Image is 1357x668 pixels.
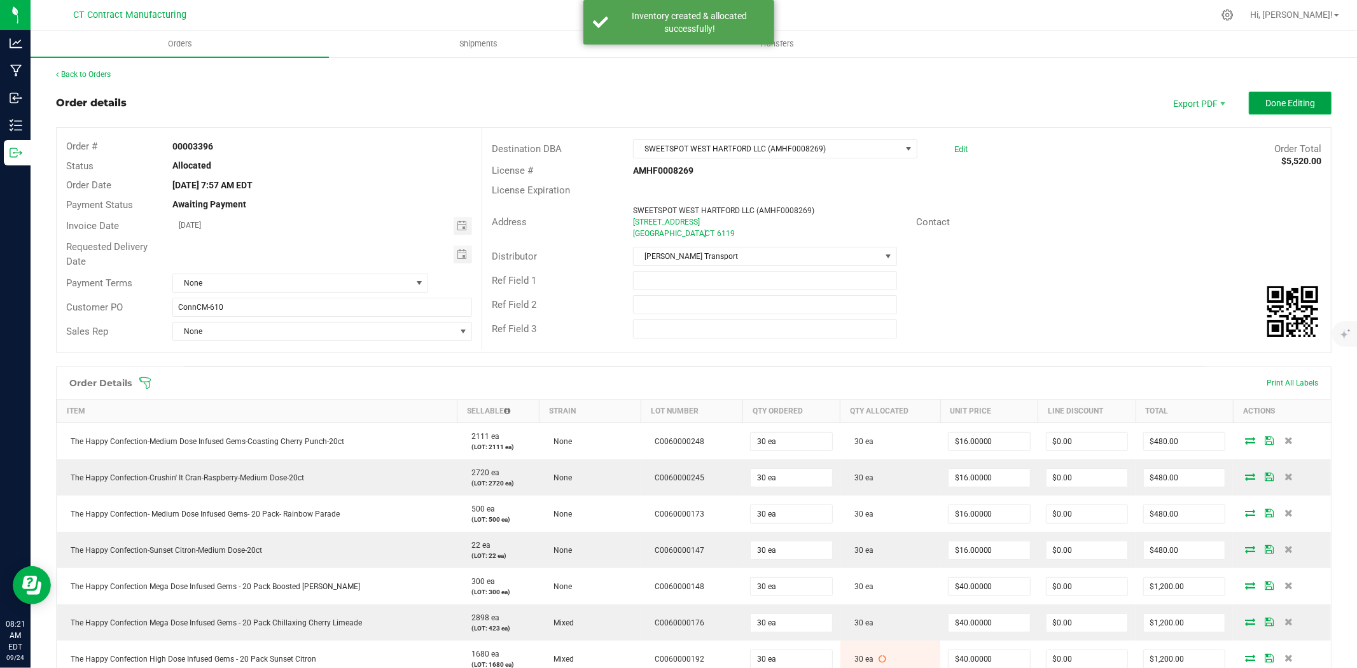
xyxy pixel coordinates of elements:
[465,515,532,524] p: (LOT: 500 ea)
[492,216,527,228] span: Address
[633,218,700,226] span: [STREET_ADDRESS]
[65,655,317,664] span: The Happy Confection High Dose Infused Gems - 20 Pack Sunset Citron
[1047,505,1127,523] input: 0
[848,510,873,518] span: 30 ea
[1144,578,1225,595] input: 0
[172,160,211,170] strong: Allocated
[56,95,127,111] div: Order details
[1267,286,1318,337] img: Scan me!
[1279,473,1298,480] span: Delete Order Detail
[66,160,94,172] span: Status
[848,618,873,627] span: 30 ea
[66,302,123,313] span: Customer PO
[454,246,472,263] span: Toggle calendar
[649,655,705,664] span: C0060000192
[465,442,532,452] p: (LOT: 2111 ea)
[31,31,329,57] a: Orders
[1260,436,1279,444] span: Save Order Detail
[1260,545,1279,553] span: Save Order Detail
[1160,92,1236,115] span: Export PDF
[547,655,574,664] span: Mixed
[1233,400,1331,423] th: Actions
[633,229,706,238] span: [GEOGRAPHIC_DATA]
[547,510,572,518] span: None
[56,70,111,79] a: Back to Orders
[457,400,539,423] th: Sellable
[10,146,22,159] inline-svg: Outbound
[949,614,1029,632] input: 0
[6,653,25,662] p: 09/24
[949,469,1029,487] input: 0
[465,551,532,560] p: (LOT: 22 ea)
[465,613,499,622] span: 2898 ea
[916,216,950,228] span: Contact
[465,432,499,441] span: 2111 ea
[1144,433,1225,450] input: 0
[1047,469,1127,487] input: 0
[65,582,361,591] span: The Happy Confection Mega Dose Infused Gems - 20 Pack Boosted [PERSON_NAME]
[465,650,499,658] span: 1680 ea
[454,217,472,235] span: Toggle calendar
[705,229,714,238] span: CT
[1260,654,1279,662] span: Save Order Detail
[151,38,209,50] span: Orders
[1047,614,1127,632] input: 0
[649,582,705,591] span: C0060000148
[69,378,132,388] h1: Order Details
[1144,541,1225,559] input: 0
[10,64,22,77] inline-svg: Manufacturing
[66,326,108,337] span: Sales Rep
[65,546,263,555] span: The Happy Confection-Sunset Citron-Medium Dose-20ct
[1279,545,1298,553] span: Delete Order Detail
[1274,143,1321,155] span: Order Total
[492,275,536,286] span: Ref Field 1
[1047,650,1127,668] input: 0
[940,400,1038,423] th: Unit Price
[649,473,705,482] span: C0060000245
[547,473,572,482] span: None
[547,546,572,555] span: None
[66,241,148,267] span: Requested Delivery Date
[172,199,246,209] strong: Awaiting Payment
[649,546,705,555] span: C0060000147
[751,541,832,559] input: 0
[465,478,532,488] p: (LOT: 2720 ea)
[10,119,22,132] inline-svg: Inventory
[465,468,499,477] span: 2720 ea
[633,165,693,176] strong: AMHF0008269
[66,220,119,232] span: Invoice Date
[66,179,111,191] span: Order Date
[704,229,705,238] span: ,
[751,614,832,632] input: 0
[172,141,213,151] strong: 00003396
[65,510,340,518] span: The Happy Confection- Medium Dose Infused Gems- 20 Pack- Rainbow Parade
[1281,156,1321,166] strong: $5,520.00
[1260,581,1279,589] span: Save Order Detail
[465,541,491,550] span: 22 ea
[879,655,886,664] span: Packages pending sync: 1 Packages in sync: 0
[615,10,765,35] div: Inventory created & allocated successfully!
[634,140,901,158] span: SWEETSPOT WEST HARTFORD LLC (AMHF0008269)
[66,199,133,211] span: Payment Status
[73,10,186,20] span: CT Contract Manufacturing
[1250,10,1333,20] span: Hi, [PERSON_NAME]!
[751,578,832,595] input: 0
[742,38,811,50] span: Transfers
[751,433,832,450] input: 0
[1279,618,1298,625] span: Delete Order Detail
[65,437,345,446] span: The Happy Confection-Medium Dose Infused Gems-Coasting Cherry Punch-20ct
[173,323,456,340] span: None
[848,546,873,555] span: 30 ea
[172,180,253,190] strong: [DATE] 7:57 AM EDT
[547,437,572,446] span: None
[1144,505,1225,523] input: 0
[13,566,51,604] iframe: Resource center
[465,587,532,597] p: (LOT: 300 ea)
[66,277,132,289] span: Payment Terms
[1047,541,1127,559] input: 0
[10,37,22,50] inline-svg: Analytics
[751,505,832,523] input: 0
[1047,578,1127,595] input: 0
[641,400,743,423] th: Lot Number
[751,469,832,487] input: 0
